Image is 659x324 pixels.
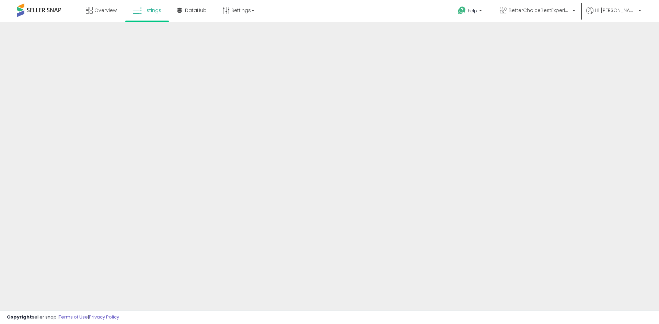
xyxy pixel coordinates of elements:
[586,7,641,22] a: Hi [PERSON_NAME]
[509,7,570,14] span: BetterChoiceBestExperience
[468,8,477,14] span: Help
[452,1,489,22] a: Help
[458,6,466,15] i: Get Help
[185,7,207,14] span: DataHub
[595,7,636,14] span: Hi [PERSON_NAME]
[143,7,161,14] span: Listings
[94,7,117,14] span: Overview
